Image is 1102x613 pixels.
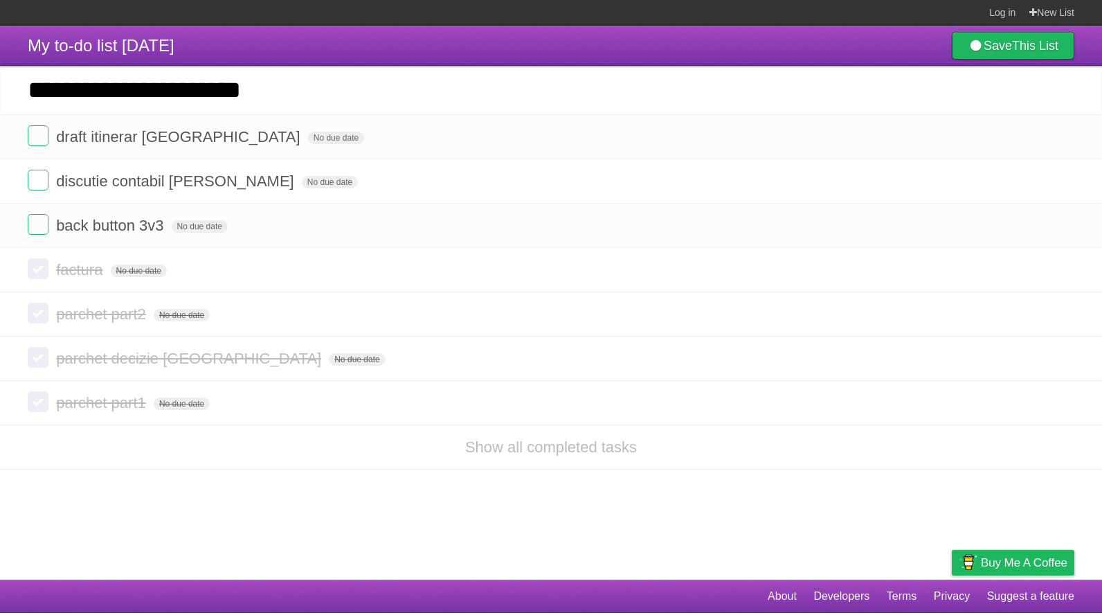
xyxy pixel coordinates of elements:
[28,170,48,190] label: Done
[28,347,48,368] label: Done
[111,265,167,277] span: No due date
[768,583,797,610] a: About
[952,32,1074,60] a: SaveThis List
[959,551,977,574] img: Buy me a coffee
[56,350,325,367] span: parchet decizie [GEOGRAPHIC_DATA]
[987,583,1074,610] a: Suggest a feature
[302,176,358,188] span: No due date
[28,258,48,279] label: Done
[28,36,174,55] span: My to-do list [DATE]
[28,391,48,412] label: Done
[28,303,48,323] label: Done
[154,309,210,321] span: No due date
[56,305,150,323] span: parchet part2
[172,220,228,233] span: No due date
[952,550,1074,576] a: Buy me a coffee
[56,261,106,278] span: factura
[1012,39,1058,53] b: This List
[56,217,167,234] span: back button 3v3
[329,353,385,366] span: No due date
[308,132,364,144] span: No due date
[56,128,304,145] span: draft itinerar [GEOGRAPHIC_DATA]
[465,438,637,456] a: Show all completed tasks
[56,394,150,411] span: parchet part1
[813,583,869,610] a: Developers
[934,583,970,610] a: Privacy
[887,583,917,610] a: Terms
[28,214,48,235] label: Done
[981,551,1067,575] span: Buy me a coffee
[28,125,48,146] label: Done
[154,398,210,410] span: No due date
[56,172,298,190] span: discutie contabil [PERSON_NAME]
